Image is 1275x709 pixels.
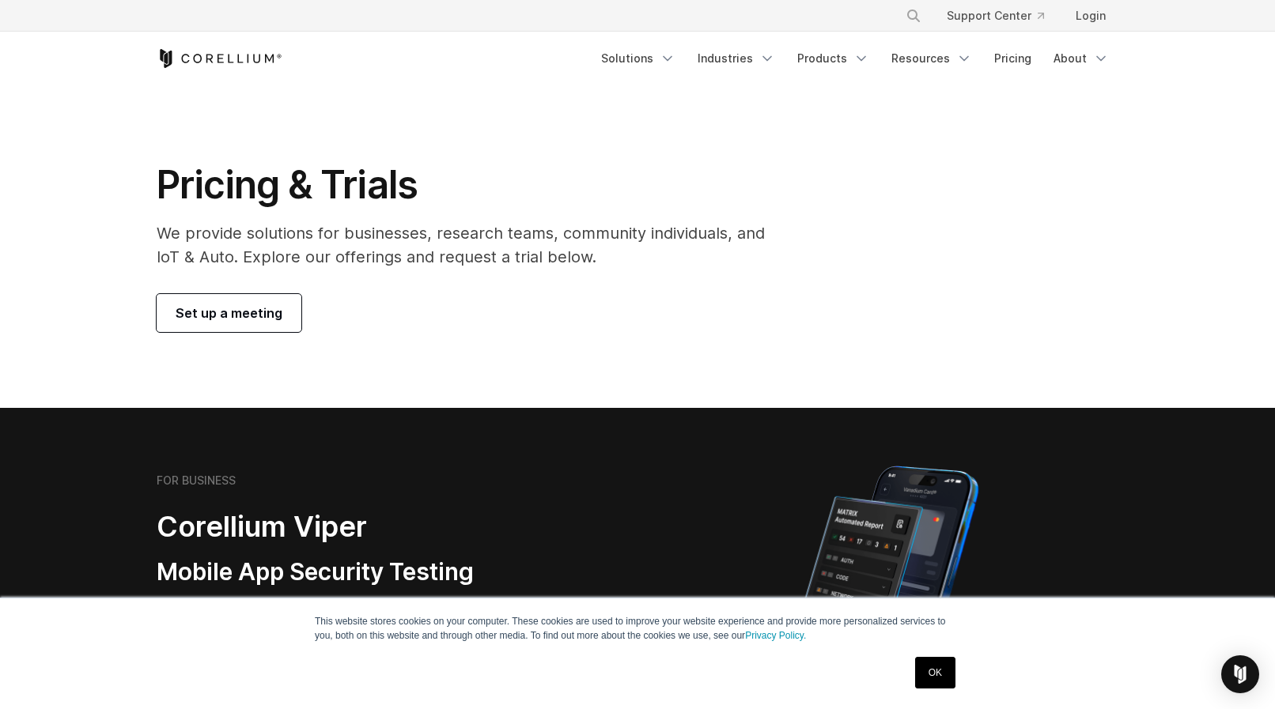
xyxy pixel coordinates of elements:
[915,657,955,688] a: OK
[887,2,1118,30] div: Navigation Menu
[985,44,1041,73] a: Pricing
[157,473,236,488] h6: FOR BUSINESS
[592,44,1118,73] div: Navigation Menu
[745,630,806,641] a: Privacy Policy.
[157,557,562,587] h3: Mobile App Security Testing
[157,221,787,269] p: We provide solutions for businesses, research teams, community individuals, and IoT & Auto. Explo...
[788,44,879,73] a: Products
[1221,655,1259,693] div: Open Intercom Messenger
[899,2,928,30] button: Search
[157,49,282,68] a: Corellium Home
[882,44,982,73] a: Resources
[315,614,960,643] p: This website stores cookies on your computer. These cookies are used to improve your website expe...
[592,44,685,73] a: Solutions
[176,304,282,322] span: Set up a meeting
[934,2,1057,30] a: Support Center
[157,294,301,332] a: Set up a meeting
[157,509,562,545] h2: Corellium Viper
[1044,44,1118,73] a: About
[157,161,787,209] h1: Pricing & Trials
[1063,2,1118,30] a: Login
[688,44,785,73] a: Industries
